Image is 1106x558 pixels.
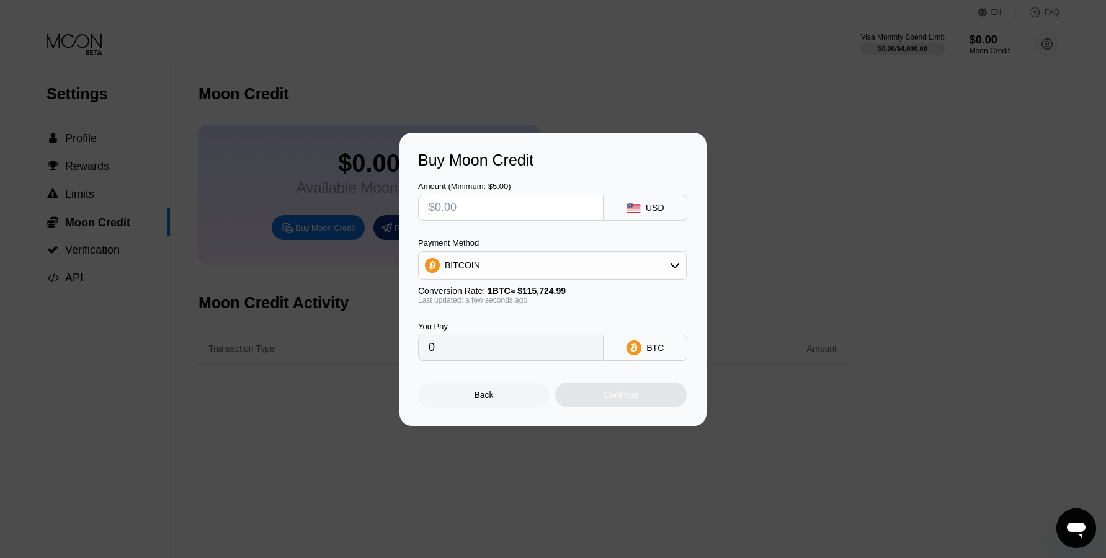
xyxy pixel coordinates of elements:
div: You Pay [418,322,604,331]
div: BITCOIN [445,260,480,270]
div: Back [475,390,494,400]
div: BITCOIN [419,253,686,278]
div: USD [646,203,664,213]
div: Back [418,383,550,407]
div: Amount (Minimum: $5.00) [418,182,604,191]
div: BTC [646,343,664,353]
div: Payment Method [418,238,687,247]
span: 1 BTC ≈ $115,724.99 [488,286,566,296]
div: Last updated: a few seconds ago [418,296,687,304]
input: $0.00 [429,195,593,220]
div: Conversion Rate: [418,286,687,296]
iframe: 启动消息传送窗口的按钮 [1056,508,1096,548]
div: Buy Moon Credit [418,151,688,169]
